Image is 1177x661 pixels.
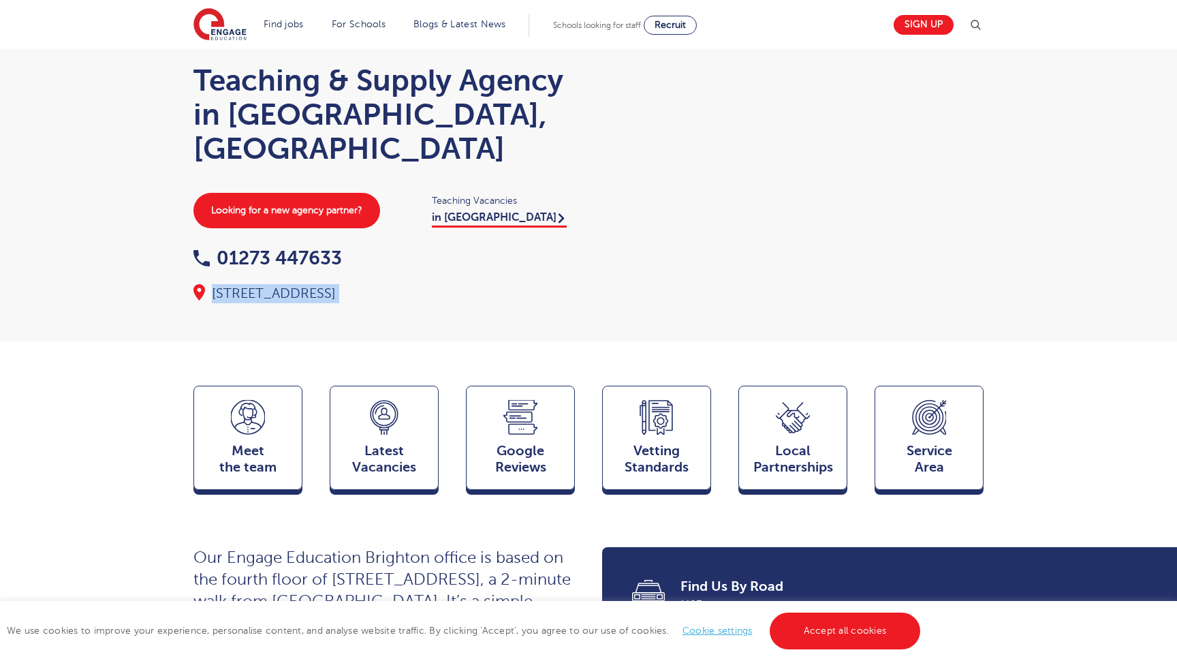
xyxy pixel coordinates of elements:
a: Blogs & Latest News [413,19,506,29]
a: Looking for a new agency partner? [193,193,380,228]
span: Local Partnerships [746,443,840,476]
a: Cookie settings [682,626,753,636]
img: Engage Education [193,8,247,42]
a: 01273 447633 [193,247,342,268]
a: Accept all cookies [770,613,921,649]
span: Service Area [882,443,976,476]
span: Teaching Vacancies [432,193,575,209]
a: ServiceArea [875,386,984,496]
span: Google Reviews [473,443,567,476]
a: Meetthe team [193,386,302,496]
span: We use cookies to improve your experience, personalise content, and analyse website traffic. By c... [7,626,924,636]
a: For Schools [332,19,386,29]
span: Latest Vacancies [337,443,431,476]
span: Vetting Standards [610,443,704,476]
a: in [GEOGRAPHIC_DATA] [432,211,567,228]
a: Recruit [644,16,697,35]
div: [STREET_ADDRESS] [193,284,575,303]
span: Find Us By Road [680,577,964,596]
h1: Teaching & Supply Agency in [GEOGRAPHIC_DATA], [GEOGRAPHIC_DATA] [193,63,575,166]
span: Schools looking for staff [553,20,641,30]
a: VettingStandards [602,386,711,496]
span: Recruit [655,20,686,30]
a: LatestVacancies [330,386,439,496]
a: GoogleReviews [466,386,575,496]
a: Sign up [894,15,954,35]
a: Find jobs [264,19,304,29]
span: M23 [680,596,964,614]
span: Meet the team [201,443,295,476]
a: Local Partnerships [738,386,847,496]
